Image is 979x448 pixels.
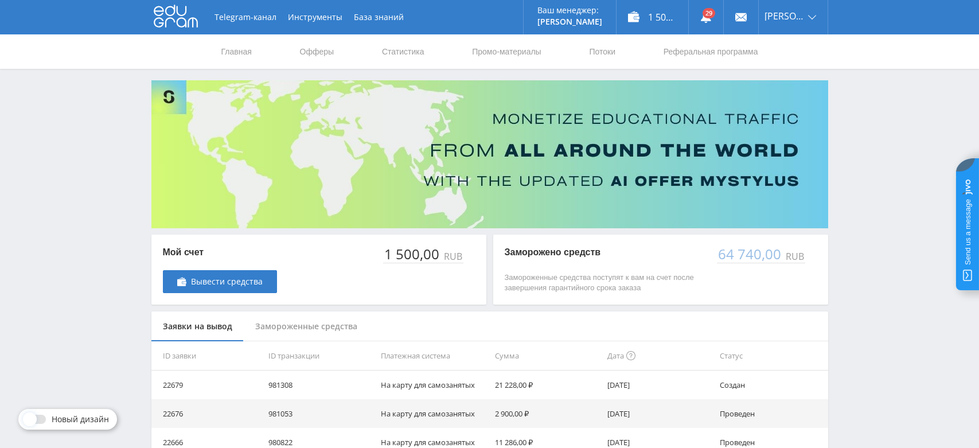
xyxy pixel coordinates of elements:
div: Замороженные средства [244,311,369,342]
div: RUB [783,251,805,262]
td: Создан [715,371,828,399]
td: [DATE] [603,399,715,428]
td: [DATE] [603,371,715,399]
td: Проведен [715,399,828,428]
img: Banner [151,80,828,228]
td: 21 228,00 ₽ [490,371,603,399]
th: ID заявки [151,341,264,371]
p: Заморожено средств [505,246,705,259]
a: Главная [220,34,253,69]
td: 2 900,00 ₽ [490,399,603,428]
th: Статус [715,341,828,371]
th: ID транзакции [264,341,376,371]
td: 22676 [151,399,264,428]
td: 22679 [151,371,264,399]
th: Сумма [490,341,603,371]
p: Замороженные средства поступят к вам на счет после завершения гарантийного срока заказа [505,272,705,293]
p: Ваш менеджер: [537,6,602,15]
div: RUB [442,251,463,262]
span: [PERSON_NAME] [765,11,805,21]
th: Платежная система [376,341,490,371]
a: Потоки [588,34,617,69]
th: Дата [603,341,715,371]
a: Промо-материалы [471,34,542,69]
div: 1 500,00 [383,246,442,262]
div: 64 740,00 [717,246,783,262]
td: На карту для самозанятых [376,371,490,399]
td: На карту для самозанятых [376,399,490,428]
td: 981053 [264,399,376,428]
span: Новый дизайн [52,415,109,424]
div: Заявки на вывод [151,311,244,342]
a: Реферальная программа [662,34,759,69]
p: Мой счет [163,246,277,259]
p: [PERSON_NAME] [537,17,602,26]
span: Вывести средства [191,277,263,286]
td: 981308 [264,371,376,399]
a: Офферы [299,34,336,69]
a: Статистика [381,34,426,69]
a: Вывести средства [163,270,277,293]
